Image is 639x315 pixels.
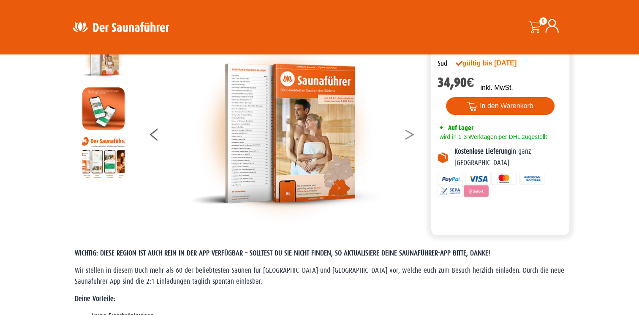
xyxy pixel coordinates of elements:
img: der-saunafuehrer-2025-sued [82,39,125,81]
span: Auf Lager [448,124,473,132]
button: In den Warenkorb [446,97,555,115]
p: inkl. MwSt. [480,83,513,93]
div: Süd [438,58,447,69]
img: Anleitung7tn [82,136,125,178]
img: der-saunafuehrer-2025-sued [190,39,380,228]
div: gültig bis [DATE] [456,58,535,68]
p: in ganz [GEOGRAPHIC_DATA] [454,146,563,168]
bdi: 34,90 [438,75,474,90]
strong: Deine Vorteile: [75,295,115,303]
span: Wir stellen in diesem Buch mehr als 60 der beliebtesten Saunen für [GEOGRAPHIC_DATA] und [GEOGRAP... [75,266,564,285]
img: MOCKUP-iPhone_regional [82,87,125,130]
span: € [467,75,474,90]
span: wird in 1-3 Werktagen per DHL zugestellt [438,133,547,140]
span: 0 [539,17,547,25]
span: WICHTIG: DIESE REGION IST AUCH REIN IN DER APP VERFÜGBAR – SOLLTEST DU SIE NICHT FINDEN, SO AKTUA... [75,249,490,257]
b: Kostenlose Lieferung [454,147,511,155]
